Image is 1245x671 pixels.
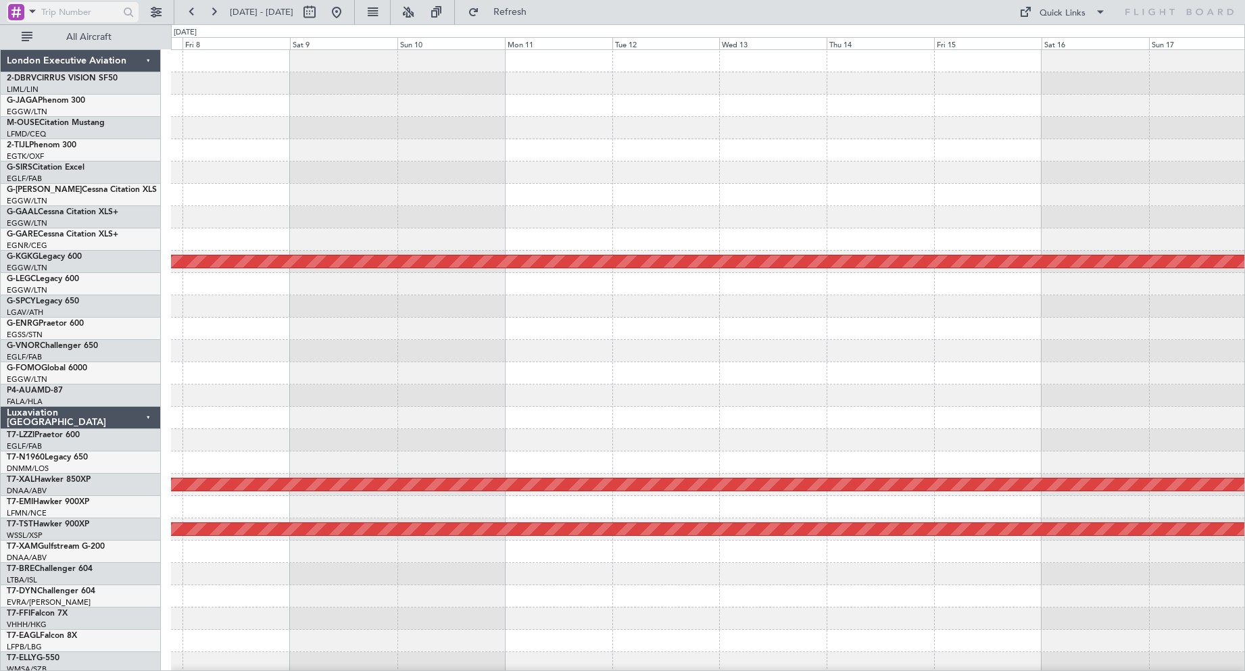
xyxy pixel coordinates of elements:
[7,107,47,117] a: EGGW/LTN
[7,97,85,105] a: G-JAGAPhenom 300
[7,374,47,384] a: EGGW/LTN
[7,654,59,662] a: T7-ELLYG-550
[7,587,95,595] a: T7-DYNChallenger 604
[7,74,36,82] span: 2-DBRV
[7,196,47,206] a: EGGW/LTN
[7,241,47,251] a: EGNR/CEG
[7,565,34,573] span: T7-BRE
[482,7,539,17] span: Refresh
[7,129,46,139] a: LFMD/CEQ
[7,498,33,506] span: T7-EMI
[7,74,118,82] a: 2-DBRVCIRRUS VISION SF50
[7,520,33,528] span: T7-TST
[7,208,38,216] span: G-GAAL
[7,387,37,395] span: P4-AUA
[719,37,827,49] div: Wed 13
[397,37,505,49] div: Sun 10
[1012,1,1113,23] button: Quick Links
[7,352,42,362] a: EGLF/FAB
[7,84,39,95] a: LIML/LIN
[7,486,47,496] a: DNAA/ABV
[41,2,119,22] input: Trip Number
[7,476,34,484] span: T7-XAL
[7,498,89,506] a: T7-EMIHawker 900XP
[174,27,197,39] div: [DATE]
[7,364,87,372] a: G-FOMOGlobal 6000
[7,297,36,305] span: G-SPCY
[612,37,720,49] div: Tue 12
[7,654,36,662] span: T7-ELLY
[230,6,293,18] span: [DATE] - [DATE]
[7,543,105,551] a: T7-XAMGulfstream G-200
[7,253,39,261] span: G-KGKG
[462,1,543,23] button: Refresh
[7,530,43,541] a: WSSL/XSP
[7,230,38,239] span: G-GARE
[7,610,68,618] a: T7-FFIFalcon 7X
[1042,37,1149,49] div: Sat 16
[7,151,44,161] a: EGTK/OXF
[7,218,47,228] a: EGGW/LTN
[7,141,29,149] span: 2-TIJL
[7,342,98,350] a: G-VNORChallenger 650
[7,230,118,239] a: G-GARECessna Citation XLS+
[7,575,37,585] a: LTBA/ISL
[35,32,143,42] span: All Aircraft
[7,464,49,474] a: DNMM/LOS
[7,297,79,305] a: G-SPCYLegacy 650
[7,119,39,127] span: M-OUSE
[7,441,42,451] a: EGLF/FAB
[182,37,290,49] div: Fri 8
[7,285,47,295] a: EGGW/LTN
[7,476,91,484] a: T7-XALHawker 850XP
[7,543,38,551] span: T7-XAM
[7,431,80,439] a: T7-LZZIPraetor 600
[7,119,105,127] a: M-OUSECitation Mustang
[7,565,93,573] a: T7-BREChallenger 604
[934,37,1042,49] div: Fri 15
[7,453,88,462] a: T7-N1960Legacy 650
[7,97,38,105] span: G-JAGA
[7,397,43,407] a: FALA/HLA
[15,26,147,48] button: All Aircraft
[7,208,118,216] a: G-GAALCessna Citation XLS+
[7,164,84,172] a: G-SIRSCitation Excel
[7,253,82,261] a: G-KGKGLegacy 600
[505,37,612,49] div: Mon 11
[7,620,47,630] a: VHHH/HKG
[7,553,47,563] a: DNAA/ABV
[7,508,47,518] a: LFMN/NCE
[7,186,82,194] span: G-[PERSON_NAME]
[7,164,32,172] span: G-SIRS
[7,186,157,194] a: G-[PERSON_NAME]Cessna Citation XLS
[7,587,37,595] span: T7-DYN
[290,37,397,49] div: Sat 9
[7,632,77,640] a: T7-EAGLFalcon 8X
[7,275,79,283] a: G-LEGCLegacy 600
[7,642,42,652] a: LFPB/LBG
[7,520,89,528] a: T7-TSTHawker 900XP
[7,174,42,184] a: EGLF/FAB
[7,431,34,439] span: T7-LZZI
[7,320,84,328] a: G-ENRGPraetor 600
[7,387,63,395] a: P4-AUAMD-87
[7,632,40,640] span: T7-EAGL
[7,330,43,340] a: EGSS/STN
[7,275,36,283] span: G-LEGC
[7,453,45,462] span: T7-N1960
[7,263,47,273] a: EGGW/LTN
[7,364,41,372] span: G-FOMO
[7,597,91,607] a: EVRA/[PERSON_NAME]
[7,610,30,618] span: T7-FFI
[827,37,934,49] div: Thu 14
[7,320,39,328] span: G-ENRG
[7,342,40,350] span: G-VNOR
[1040,7,1085,20] div: Quick Links
[7,141,76,149] a: 2-TIJLPhenom 300
[7,307,43,318] a: LGAV/ATH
